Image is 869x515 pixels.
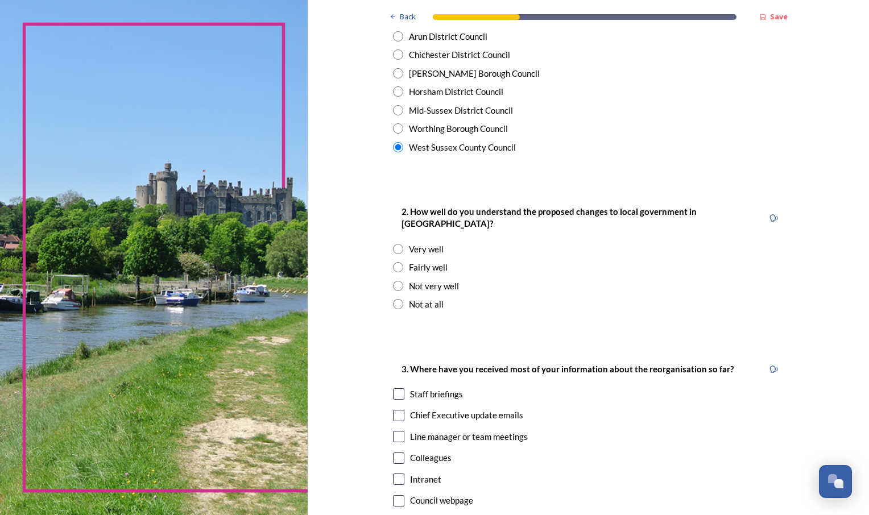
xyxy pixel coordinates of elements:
div: Intranet [410,473,441,486]
div: West Sussex County Council [409,141,516,154]
div: Very well [409,243,444,256]
div: Fairly well [409,261,448,274]
div: Chief Executive update emails [410,409,523,422]
span: Back [400,11,416,22]
strong: 2. How well do you understand the proposed changes to local government in [GEOGRAPHIC_DATA]? [402,206,698,229]
div: Chichester District Council [409,48,510,61]
strong: 3. Where have you received most of your information about the reorganisation so far? [402,364,734,374]
div: [PERSON_NAME] Borough Council [409,67,540,80]
div: Staff briefings [410,388,463,401]
div: Mid-Sussex District Council [409,104,513,117]
div: Horsham District Council [409,85,503,98]
button: Open Chat [819,465,852,498]
strong: Save [770,11,788,22]
div: Worthing Borough Council [409,122,508,135]
div: Not at all [409,298,444,311]
div: Council webpage [410,494,473,507]
div: Not very well [409,280,459,293]
div: Arun District Council [409,30,487,43]
div: Colleagues [410,451,452,464]
div: Line manager or team meetings [410,430,528,443]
